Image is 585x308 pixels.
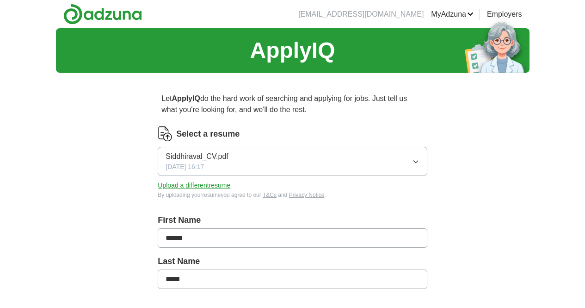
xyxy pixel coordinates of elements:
[172,94,200,102] strong: ApplyIQ
[63,4,142,25] img: Adzuna logo
[263,192,277,198] a: T&Cs
[158,191,427,199] div: By uploading your resume you agree to our and .
[298,9,424,20] li: [EMAIL_ADDRESS][DOMAIN_NAME]
[158,181,230,190] button: Upload a differentresume
[158,255,427,268] label: Last Name
[158,147,427,176] button: Siddhiraval_CV.pdf[DATE] 16:17
[166,162,204,172] span: [DATE] 16:17
[158,89,427,119] p: Let do the hard work of searching and applying for jobs. Just tell us what you're looking for, an...
[166,151,228,162] span: Siddhiraval_CV.pdf
[158,126,172,141] img: CV Icon
[176,128,240,140] label: Select a resume
[158,214,427,226] label: First Name
[431,9,474,20] a: MyAdzuna
[250,34,335,67] h1: ApplyIQ
[487,9,522,20] a: Employers
[289,192,325,198] a: Privacy Notice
